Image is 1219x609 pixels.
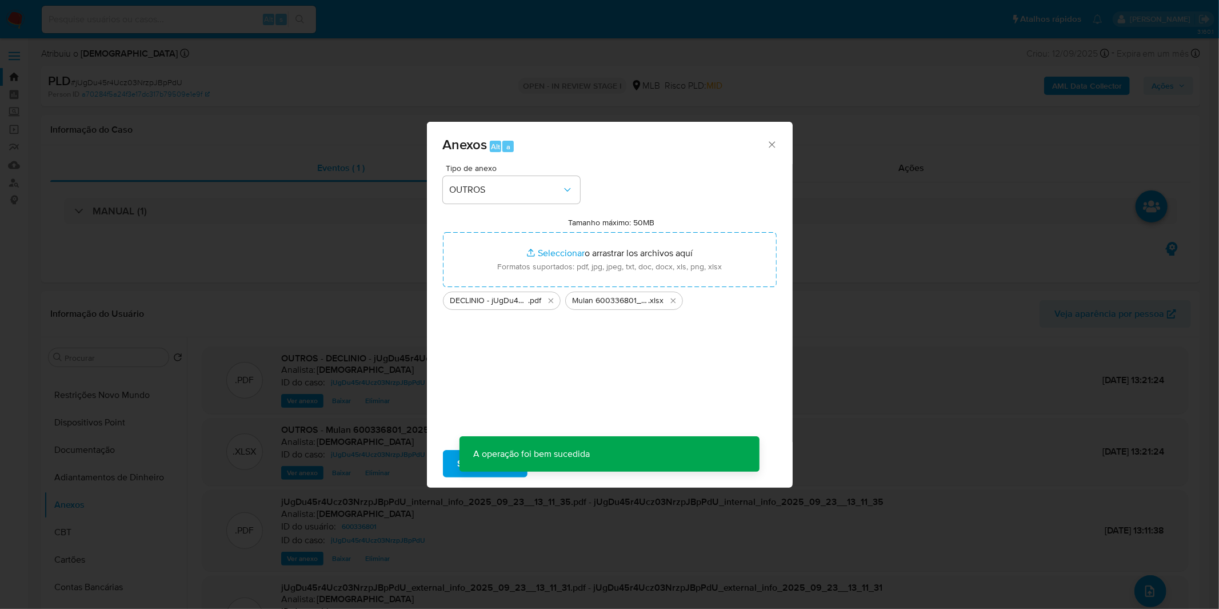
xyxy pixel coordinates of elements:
span: Tipo de anexo [446,164,583,172]
span: a [506,141,510,152]
span: Cancelar [547,451,584,476]
span: .xlsx [649,295,664,307]
button: Eliminar DECLINIO - jUgDu45r4Ucz03NrzpJBpPdU - CPF 07616609333 - JUCELINO SANTOS CAVALCANTE.pdf [544,294,558,308]
span: Subir arquivo [458,451,513,476]
span: DECLINIO - jUgDu45r4Ucz03NrzpJBpPdU - CPF 07616609333 - [PERSON_NAME] [450,295,529,307]
button: Subir arquivo [443,450,527,477]
span: .pdf [529,295,542,307]
span: Mulan 600336801_2025_09_15_08_16_39 [573,295,649,307]
label: Tamanho máximo: 50MB [568,217,654,228]
span: Alt [491,141,500,152]
button: OUTROS [443,176,580,204]
span: OUTROS [450,184,562,196]
button: Eliminar Mulan 600336801_2025_09_15_08_16_39.xlsx [666,294,680,308]
span: Anexos [443,134,487,154]
p: A operação foi bem sucedida [459,436,603,472]
ul: Archivos seleccionados [443,287,777,310]
button: Cerrar [766,139,777,149]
